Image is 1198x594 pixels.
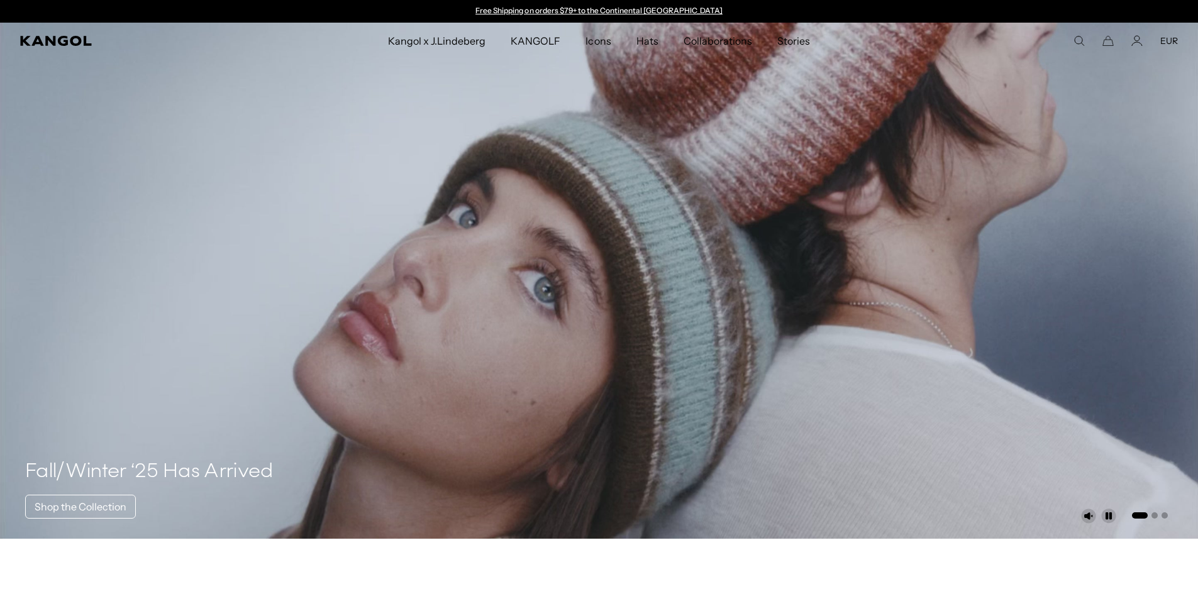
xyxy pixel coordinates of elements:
span: Collaborations [684,23,752,59]
button: Go to slide 3 [1162,512,1168,519]
span: Hats [636,23,658,59]
button: EUR [1160,35,1178,47]
span: Stories [777,23,810,59]
span: Icons [585,23,611,59]
a: Kangol [20,36,257,46]
a: Hats [624,23,671,59]
a: Icons [573,23,623,59]
a: Kangol x J.Lindeberg [375,23,499,59]
button: Unmute [1081,509,1096,524]
a: Stories [765,23,823,59]
a: KANGOLF [498,23,573,59]
span: Kangol x J.Lindeberg [388,23,486,59]
summary: Search here [1073,35,1085,47]
div: Announcement [470,6,729,16]
button: Cart [1102,35,1114,47]
a: Shop the Collection [25,495,136,519]
a: Account [1131,35,1143,47]
ul: Select a slide to show [1131,510,1168,520]
span: KANGOLF [511,23,560,59]
slideshow-component: Announcement bar [470,6,729,16]
div: 1 of 2 [470,6,729,16]
a: Collaborations [671,23,765,59]
button: Pause [1101,509,1116,524]
h4: Fall/Winter ‘25 Has Arrived [25,459,274,485]
button: Go to slide 2 [1151,512,1158,519]
a: Free Shipping on orders $79+ to the Continental [GEOGRAPHIC_DATA] [475,6,723,15]
button: Go to slide 1 [1132,512,1148,519]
